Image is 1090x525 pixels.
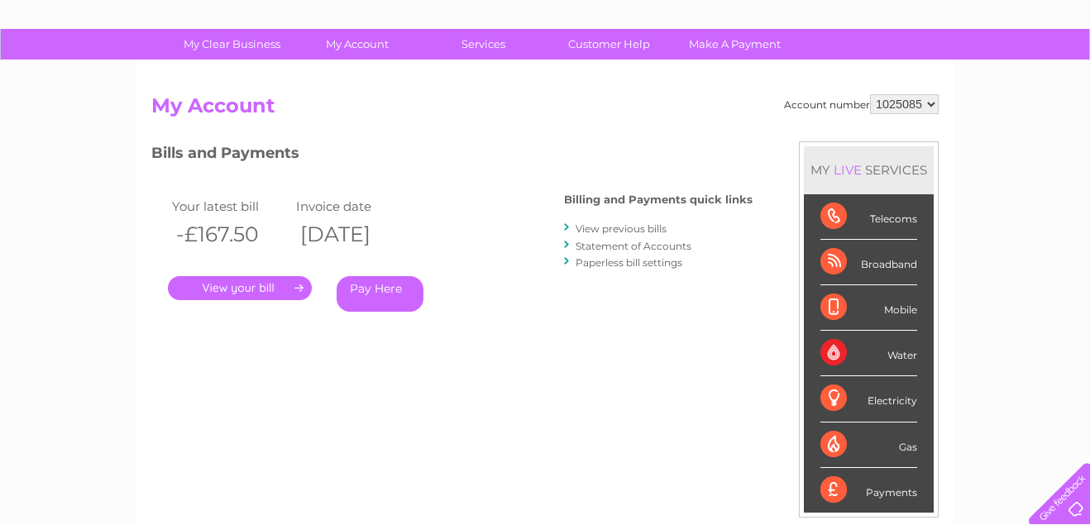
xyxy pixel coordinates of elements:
td: Invoice date [292,195,416,217]
td: Your latest bill [168,195,292,217]
a: My Account [289,29,426,60]
a: Statement of Accounts [576,240,691,252]
a: Contact [980,70,1021,83]
div: Clear Business is a trading name of Verastar Limited (registered in [GEOGRAPHIC_DATA] No. 3667643... [155,9,937,80]
a: Services [415,29,552,60]
a: Telecoms [887,70,936,83]
a: Blog [946,70,970,83]
a: Pay Here [337,276,423,312]
div: Payments [820,468,917,513]
div: Water [820,331,917,376]
div: Telecoms [820,194,917,240]
a: Energy [840,70,877,83]
a: Paperless bill settings [576,256,682,269]
a: . [168,276,312,300]
a: Make A Payment [667,29,803,60]
h4: Billing and Payments quick links [564,193,753,206]
th: -£167.50 [168,217,292,251]
a: Customer Help [541,29,677,60]
div: Electricity [820,376,917,422]
a: Water [799,70,830,83]
h2: My Account [151,94,939,126]
div: LIVE [830,162,865,178]
h3: Bills and Payments [151,141,753,170]
div: Gas [820,422,917,468]
a: My Clear Business [164,29,300,60]
th: [DATE] [292,217,416,251]
img: logo.png [38,43,122,93]
a: View previous bills [576,222,667,235]
div: Broadband [820,240,917,285]
div: MY SERVICES [804,146,934,193]
a: Log out [1035,70,1074,83]
a: 0333 014 3131 [778,8,892,29]
div: Mobile [820,285,917,331]
div: Account number [784,94,939,114]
